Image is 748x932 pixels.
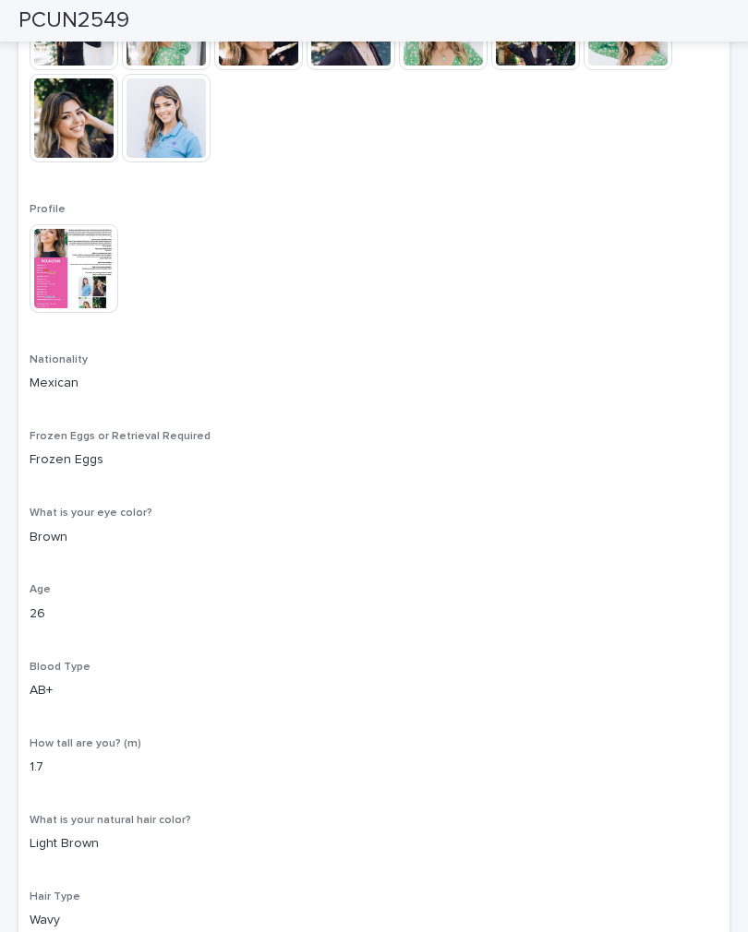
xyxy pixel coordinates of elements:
[30,584,51,595] span: Age
[30,891,80,902] span: Hair Type
[30,204,66,215] span: Profile
[30,681,718,700] p: AB+
[30,815,191,826] span: What is your natural hair color?
[30,450,718,470] p: Frozen Eggs
[30,374,718,393] p: Mexican
[30,508,152,519] span: What is your eye color?
[30,834,718,854] p: Light Brown
[30,911,718,930] p: Wavy
[30,604,718,624] p: 26
[18,7,129,34] h2: PCUN2549
[30,431,211,442] span: Frozen Eggs or Retrieval Required
[30,738,141,749] span: How tall are you? (m)
[30,662,90,673] span: Blood Type
[30,528,718,547] p: Brown
[30,758,718,777] p: 1.7
[30,354,88,365] span: Nationality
